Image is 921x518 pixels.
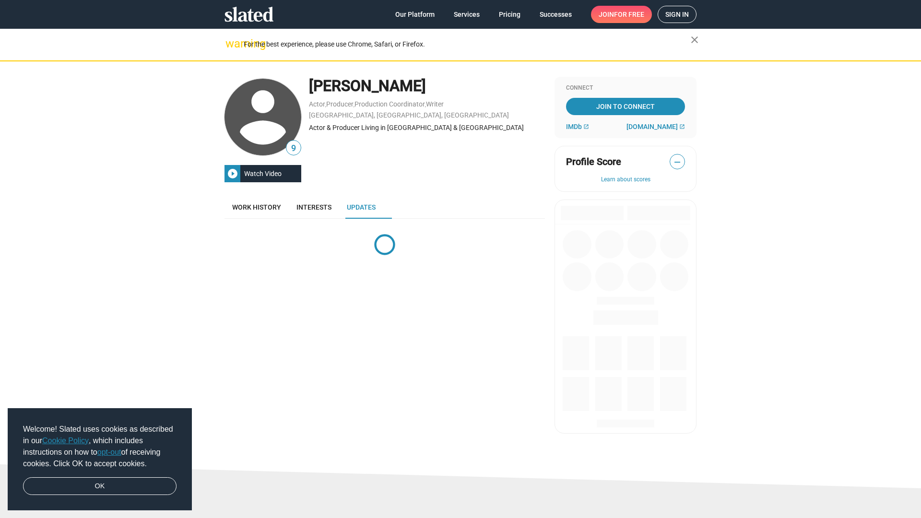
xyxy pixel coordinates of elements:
[566,98,685,115] a: Join To Connect
[289,196,339,219] a: Interests
[227,168,238,179] mat-icon: play_circle_filled
[8,408,192,511] div: cookieconsent
[296,203,331,211] span: Interests
[499,6,520,23] span: Pricing
[326,100,354,108] a: Producer
[347,203,376,211] span: Updates
[309,123,545,132] div: Actor & Producer Living in [GEOGRAPHIC_DATA] & [GEOGRAPHIC_DATA]
[309,111,509,119] a: [GEOGRAPHIC_DATA], [GEOGRAPHIC_DATA], [GEOGRAPHIC_DATA]
[325,102,326,107] span: ,
[626,123,678,130] span: [DOMAIN_NAME]
[566,84,685,92] div: Connect
[240,165,285,182] div: Watch Video
[446,6,487,23] a: Services
[426,100,444,108] a: Writer
[532,6,579,23] a: Successes
[354,102,354,107] span: ,
[614,6,644,23] span: for free
[591,6,652,23] a: Joinfor free
[583,124,589,129] mat-icon: open_in_new
[23,424,177,470] span: Welcome! Slated uses cookies as described in our , which includes instructions on how to of recei...
[388,6,442,23] a: Our Platform
[568,98,683,115] span: Join To Connect
[540,6,572,23] span: Successes
[224,165,301,182] button: Watch Video
[566,123,582,130] span: IMDb
[425,102,426,107] span: ,
[670,156,685,168] span: —
[599,6,644,23] span: Join
[309,100,325,108] a: Actor
[679,124,685,129] mat-icon: open_in_new
[97,448,121,456] a: opt-out
[225,38,237,49] mat-icon: warning
[566,123,589,130] a: IMDb
[566,176,685,184] button: Learn about scores
[491,6,528,23] a: Pricing
[395,6,435,23] span: Our Platform
[626,123,685,130] a: [DOMAIN_NAME]
[23,477,177,495] a: dismiss cookie message
[354,100,425,108] a: Production Coordinator
[309,76,545,96] div: [PERSON_NAME]
[42,436,89,445] a: Cookie Policy
[224,196,289,219] a: Work history
[244,38,691,51] div: For the best experience, please use Chrome, Safari, or Firefox.
[689,34,700,46] mat-icon: close
[232,203,281,211] span: Work history
[665,6,689,23] span: Sign in
[658,6,697,23] a: Sign in
[454,6,480,23] span: Services
[286,142,301,155] span: 9
[566,155,621,168] span: Profile Score
[339,196,383,219] a: Updates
